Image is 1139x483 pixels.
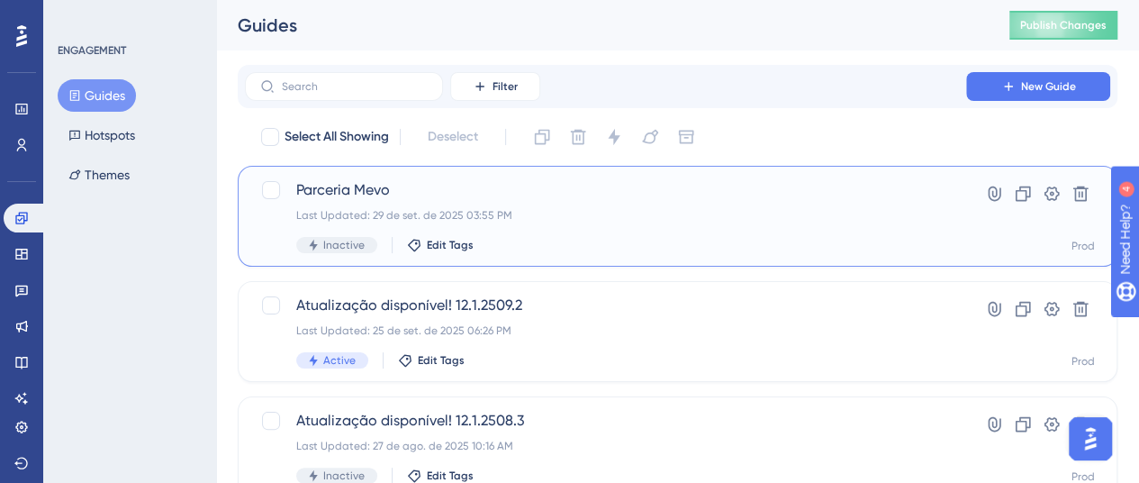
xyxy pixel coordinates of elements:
button: Edit Tags [407,469,474,483]
button: New Guide [966,72,1110,101]
span: Deselect [428,126,478,148]
span: Publish Changes [1020,18,1107,32]
span: Need Help? [42,5,113,26]
div: Guides [238,13,964,38]
span: Parceria Mevo [296,179,915,201]
button: Edit Tags [407,238,474,252]
span: Edit Tags [427,238,474,252]
button: Edit Tags [398,353,465,368]
div: ENGAGEMENT [58,43,126,58]
span: Filter [493,79,518,94]
iframe: UserGuiding AI Assistant Launcher [1063,412,1117,466]
button: Deselect [411,121,494,153]
button: Filter [450,72,540,101]
div: Prod [1071,354,1095,369]
button: Themes [58,159,140,191]
span: New Guide [1021,79,1076,94]
button: Hotspots [58,119,146,151]
span: Select All Showing [285,126,389,148]
span: Inactive [323,469,365,483]
span: Atualização disponível! 12.1.2508.3 [296,410,915,432]
input: Search [282,80,428,93]
div: Last Updated: 29 de set. de 2025 03:55 PM [296,208,915,223]
span: Active [323,353,356,368]
div: 4 [125,9,131,23]
span: Atualização disponível! 12.1.2509.2 [296,295,915,316]
div: Last Updated: 27 de ago. de 2025 10:16 AM [296,439,915,453]
span: Edit Tags [418,353,465,368]
div: Last Updated: 25 de set. de 2025 06:26 PM [296,324,915,338]
button: Publish Changes [1009,11,1117,40]
button: Guides [58,79,136,112]
span: Edit Tags [427,469,474,483]
div: Prod [1071,239,1095,253]
span: Inactive [323,238,365,252]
